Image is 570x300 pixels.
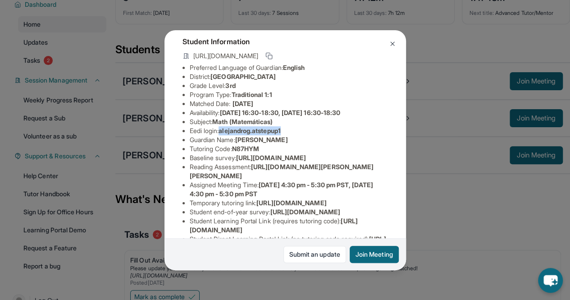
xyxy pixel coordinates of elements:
span: [DATE] [233,100,253,107]
span: N87HYM [232,145,259,152]
li: Guardian Name : [190,135,388,144]
li: Preferred Language of Guardian: [190,63,388,72]
li: Assigned Meeting Time : [190,180,388,198]
button: Copy link [264,51,274,61]
h4: Student Information [182,36,388,47]
span: [URL][DOMAIN_NAME] [270,208,340,216]
li: Tutoring Code : [190,144,388,153]
li: Reading Assessment : [190,162,388,180]
li: Student Direct Learning Portal Link (no tutoring code required) : [190,235,388,253]
li: Temporary tutoring link : [190,198,388,208]
a: Submit an update [283,246,346,263]
li: Eedi login : [190,126,388,135]
li: Grade Level: [190,81,388,90]
li: Program Type: [190,90,388,99]
span: [URL][DOMAIN_NAME] [256,199,326,207]
li: Student Learning Portal Link (requires tutoring code) : [190,217,388,235]
span: [URL][DOMAIN_NAME] [236,154,306,162]
li: Subject : [190,117,388,126]
li: Student end-of-year survey : [190,208,388,217]
button: chat-button [538,268,563,293]
span: Math (Matemáticas) [212,118,273,125]
span: [GEOGRAPHIC_DATA] [210,73,276,80]
span: [URL][DOMAIN_NAME][PERSON_NAME][PERSON_NAME] [190,163,374,180]
span: English [283,64,305,71]
span: [DATE] 4:30 pm - 5:30 pm PST, [DATE] 4:30 pm - 5:30 pm PST [190,181,373,198]
li: Matched Date: [190,99,388,108]
span: 3rd [225,82,235,89]
li: Baseline survey : [190,153,388,162]
button: Join Meeting [350,246,399,263]
img: Close Icon [389,40,396,47]
span: [URL][DOMAIN_NAME] [193,51,258,60]
li: District: [190,72,388,81]
span: Traditional 1:1 [231,91,272,98]
li: Availability: [190,108,388,117]
span: [DATE] 16:30-18:30, [DATE] 16:30-18:30 [219,109,340,116]
span: [PERSON_NAME] [235,136,288,143]
span: alejandrog.atstepup1 [219,127,280,134]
